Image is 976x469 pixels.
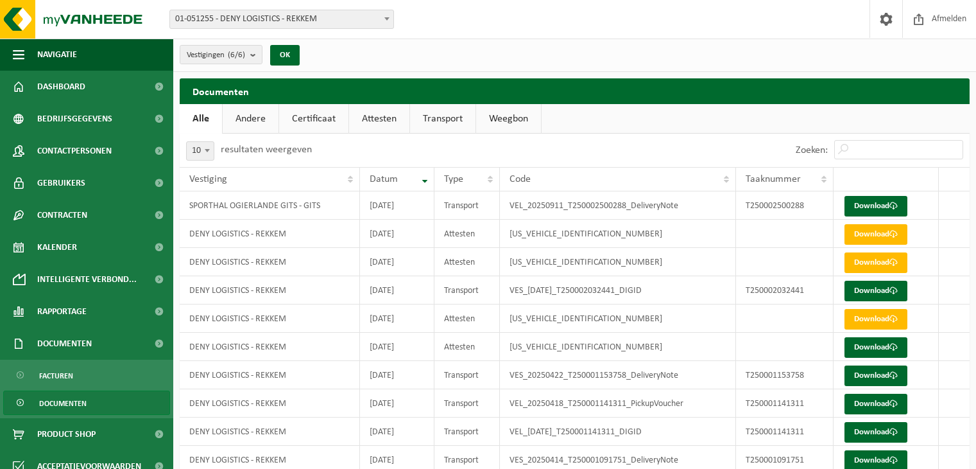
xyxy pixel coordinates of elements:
span: Gebruikers [37,167,85,199]
td: DENY LOGISTICS - REKKEM [180,333,360,361]
td: DENY LOGISTICS - REKKEM [180,220,360,248]
span: 10 [186,141,214,161]
td: DENY LOGISTICS - REKKEM [180,305,360,333]
td: VES_20250422_T250001153758_DeliveryNote [500,361,736,389]
td: [US_VEHICLE_IDENTIFICATION_NUMBER] [500,333,736,361]
td: DENY LOGISTICS - REKKEM [180,418,360,446]
span: 01-051255 - DENY LOGISTICS - REKKEM [170,10,393,28]
a: Download [844,252,907,273]
td: [DATE] [360,361,434,389]
td: [DATE] [360,389,434,418]
span: Navigatie [37,39,77,71]
span: Taaknummer [746,174,801,184]
td: Transport [434,389,501,418]
td: VES_[DATE]_T250002032441_DIGID [500,276,736,305]
td: T250002500288 [736,191,834,220]
a: Transport [410,104,475,134]
a: Download [844,394,907,414]
td: VEL_[DATE]_T250001141311_DIGID [500,418,736,446]
span: Type [444,174,463,184]
h2: Documenten [180,78,970,103]
span: Code [509,174,531,184]
td: VEL_20250418_T250001141311_PickupVoucher [500,389,736,418]
td: Attesten [434,220,501,248]
td: Transport [434,191,501,220]
span: Contactpersonen [37,135,112,167]
td: [DATE] [360,220,434,248]
td: Transport [434,361,501,389]
td: Attesten [434,333,501,361]
td: [DATE] [360,333,434,361]
label: Zoeken: [796,145,828,155]
span: 01-051255 - DENY LOGISTICS - REKKEM [169,10,394,29]
span: Datum [370,174,398,184]
span: Contracten [37,199,87,231]
td: [DATE] [360,191,434,220]
span: Intelligente verbond... [37,263,137,296]
td: DENY LOGISTICS - REKKEM [180,389,360,418]
td: Transport [434,276,501,305]
td: [DATE] [360,248,434,276]
td: [US_VEHICLE_IDENTIFICATION_NUMBER] [500,305,736,333]
label: resultaten weergeven [221,145,312,155]
span: Product Shop [37,418,96,450]
a: Attesten [349,104,409,134]
a: Download [844,366,907,386]
span: Vestigingen [187,46,245,65]
span: Documenten [37,328,92,360]
td: SPORTHAL OGIERLANDE GITS - GITS [180,191,360,220]
span: Rapportage [37,296,87,328]
span: 10 [187,142,214,160]
td: T250001141311 [736,418,834,446]
span: Documenten [39,391,87,416]
td: [DATE] [360,305,434,333]
a: Download [844,309,907,330]
td: [US_VEHICLE_IDENTIFICATION_NUMBER] [500,248,736,276]
td: T250002032441 [736,276,834,305]
td: Transport [434,418,501,446]
count: (6/6) [228,51,245,59]
td: Attesten [434,248,501,276]
td: DENY LOGISTICS - REKKEM [180,276,360,305]
a: Download [844,422,907,443]
a: Weegbon [476,104,541,134]
td: DENY LOGISTICS - REKKEM [180,361,360,389]
a: Facturen [3,363,170,387]
td: [DATE] [360,418,434,446]
td: T250001153758 [736,361,834,389]
button: Vestigingen(6/6) [180,45,262,64]
span: Vestiging [189,174,227,184]
span: Dashboard [37,71,85,103]
a: Certificaat [279,104,348,134]
a: Download [844,281,907,301]
a: Documenten [3,391,170,415]
td: T250001141311 [736,389,834,418]
button: OK [270,45,300,66]
span: Kalender [37,231,77,263]
a: Alle [180,104,222,134]
a: Download [844,196,907,217]
td: VEL_20250911_T250002500288_DeliveryNote [500,191,736,220]
td: Attesten [434,305,501,333]
td: [DATE] [360,276,434,305]
a: Download [844,224,907,245]
span: Bedrijfsgegevens [37,103,112,135]
a: Andere [223,104,278,134]
td: DENY LOGISTICS - REKKEM [180,248,360,276]
span: Facturen [39,364,73,388]
td: [US_VEHICLE_IDENTIFICATION_NUMBER] [500,220,736,248]
a: Download [844,337,907,358]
